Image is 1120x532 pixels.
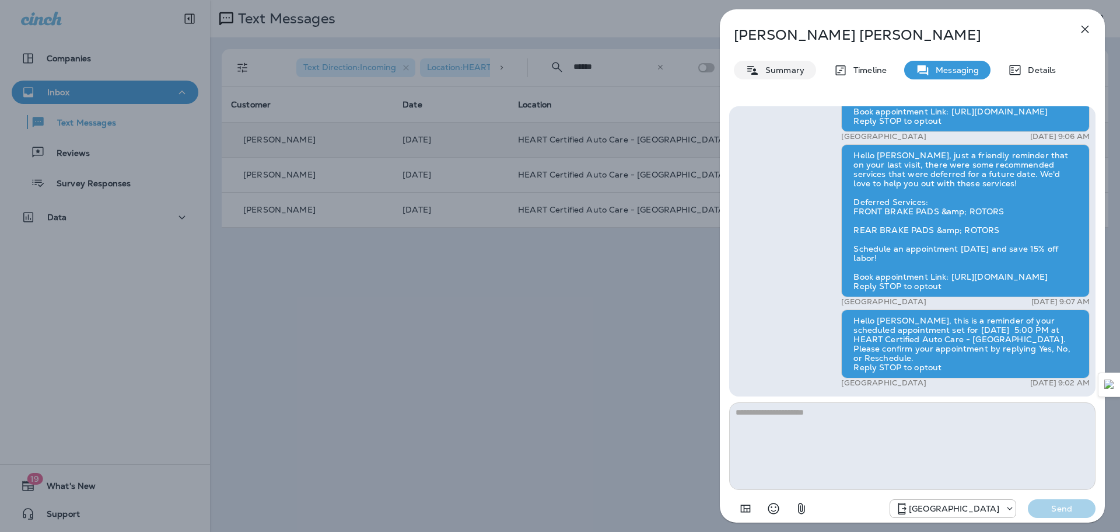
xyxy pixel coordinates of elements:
p: [DATE] 9:06 AM [1030,132,1090,141]
p: Messaging [930,65,979,75]
p: Summary [759,65,804,75]
img: Detect Auto [1104,380,1115,390]
div: Hello [PERSON_NAME], just a friendly reminder that on your last visit, there were some recommende... [841,144,1090,297]
div: +1 (847) 262-3704 [890,502,1016,516]
p: [PERSON_NAME] [PERSON_NAME] [734,27,1052,43]
p: [GEOGRAPHIC_DATA] [841,378,926,388]
p: [GEOGRAPHIC_DATA] [841,132,926,141]
p: Details [1022,65,1056,75]
p: [GEOGRAPHIC_DATA] [841,297,926,307]
p: [DATE] 9:07 AM [1031,297,1090,307]
div: Hello [PERSON_NAME], this is a reminder of your scheduled appointment set for [DATE] 5:00 PM at H... [841,310,1090,378]
p: Timeline [848,65,887,75]
button: Select an emoji [762,497,785,520]
p: [GEOGRAPHIC_DATA] [909,504,999,513]
button: Add in a premade template [734,497,757,520]
p: [DATE] 9:02 AM [1030,378,1090,388]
